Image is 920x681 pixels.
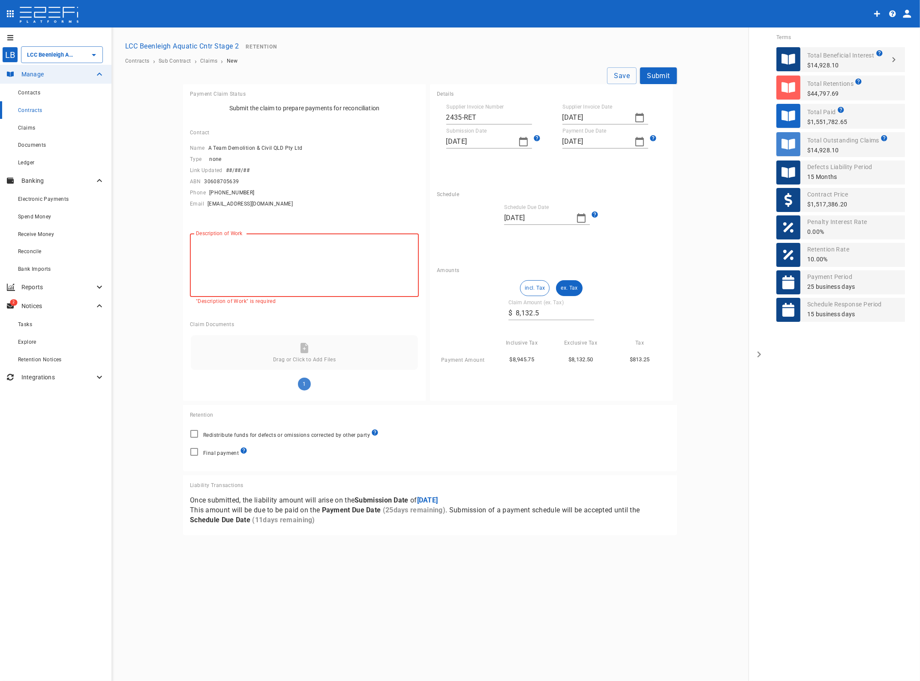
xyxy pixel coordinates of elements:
[222,165,253,176] button: ##/##/##
[273,357,336,363] span: Drag or Click to Add Files
[556,280,582,296] button: ex. Tax
[807,200,848,209] p: $1,517,386.20
[190,412,213,418] span: Retention
[18,196,69,202] span: Electronic Payments
[206,187,258,198] button: [PHONE_NUMBER]
[159,58,191,64] a: Sub Contract
[190,91,246,97] span: Payment Claim Status
[190,201,204,207] span: Email
[201,176,242,187] button: 30608705639
[125,58,150,64] a: Contracts
[614,354,666,364] p: $813.25
[807,282,855,292] p: 25 business days
[555,354,607,364] p: $8,132.50
[252,516,315,524] span: ( 11 days remaining)
[204,179,239,185] span: 30608705639
[21,70,94,79] p: Manage
[807,254,850,264] p: 10.00%
[807,191,848,198] span: Contract Price
[18,231,54,237] span: Receive Money
[246,44,277,50] span: Retention
[807,246,850,253] span: Retention Rate
[190,482,244,488] span: Liability Transactions
[807,218,867,225] span: Penalty Interest Rate
[190,321,234,327] span: Claim Documents
[208,145,303,151] span: A Team Demolition & Civil QLD Pty Ltd
[18,142,46,148] span: Documents
[446,127,487,135] label: Submission Date
[196,298,413,304] p: "Description of Work" is required
[355,496,409,504] span: Submission Date
[2,47,18,63] div: LB
[446,103,504,111] label: Supplier Invoice Number
[441,357,485,363] span: Payment Amount
[205,142,306,154] button: A Team Demolition & Civil QLD Pty Ltd
[196,230,243,237] label: Description of Work
[807,137,879,144] span: Total Outstanding Claims
[807,227,867,237] p: 0.00%
[190,179,201,185] span: ABN
[125,58,906,64] nav: breadcrumb
[21,302,94,310] p: Notices
[417,496,438,504] span: [DATE]
[204,198,296,209] button: [EMAIL_ADDRESS][DOMAIN_NAME]
[25,50,75,59] input: LCC Beenleigh Aquatic Cntr Stage 2
[18,248,42,254] span: Reconcile
[203,450,239,456] span: Final payment
[807,163,872,170] span: Defects Liability Period
[190,167,222,173] span: Link Updated
[18,357,62,363] span: Retention Notices
[209,190,255,196] span: [PHONE_NUMBER]
[227,58,238,64] a: New
[437,91,454,97] span: Details
[607,67,637,84] button: Save
[807,109,836,115] span: Total Paid
[635,340,644,346] span: Tax
[807,80,854,87] span: Total Retentions
[807,89,862,99] p: $44,797.69
[18,339,36,345] span: Explore
[200,58,217,64] a: Claims
[190,156,202,162] span: Type
[221,60,223,62] li: ›
[504,203,549,211] label: Schedule Due Date
[506,340,538,346] span: Inclusive Tax
[562,127,607,135] label: Payment Due Date
[562,103,612,111] label: Supplier Invoice Date
[18,214,51,220] span: Spend Money
[209,156,222,162] span: none
[21,283,94,291] p: Reports
[322,506,381,514] span: Payment Due Date
[21,373,94,381] p: Integrations
[195,60,197,62] li: ›
[807,301,882,308] span: Schedule Response Period
[18,160,34,166] span: Ledger
[190,495,670,505] p: Once submitted, the liability amount will arise on the of
[807,61,883,70] p: $14,928.10
[202,154,229,165] button: none
[520,280,550,296] button: incl. Tax
[807,172,872,182] p: 15 Months
[203,432,370,438] span: Redistribute funds for defects or omissions corrected by other party
[190,145,205,151] span: Name
[437,191,459,197] span: Schedule
[807,273,853,280] span: Payment Period
[496,354,548,364] p: $8,945.75
[190,130,210,136] span: Contact
[190,190,206,196] span: Phone
[190,334,419,371] div: Drag or Click to Add Files
[18,321,32,327] span: Tasks
[508,308,512,318] p: $
[207,201,293,207] span: [EMAIL_ADDRESS][DOMAIN_NAME]
[18,107,42,113] span: Contracts
[749,27,770,681] button: open drawer
[807,309,882,319] p: 15 business days
[640,67,677,84] button: Submit
[298,378,311,390] span: Click to remove (A Team 2435.pdf)
[383,506,445,514] span: ( 25 days remaining)
[10,300,18,306] span: 2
